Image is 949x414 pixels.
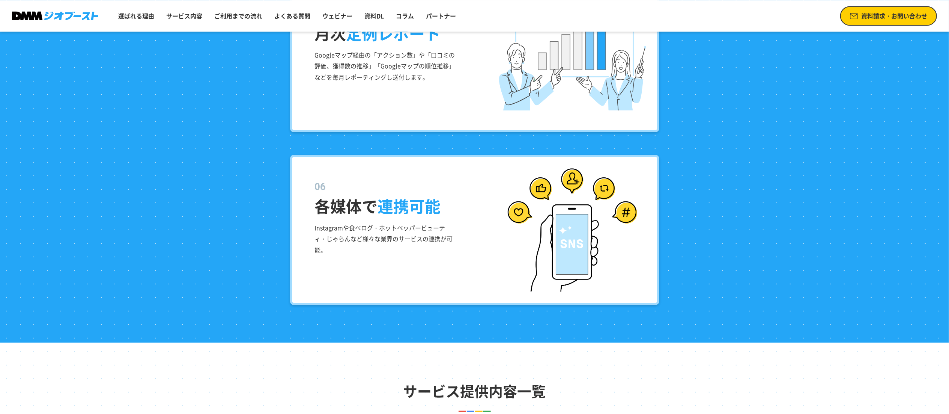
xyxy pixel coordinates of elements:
a: コラム [393,8,417,23]
a: 資料DL [361,8,387,23]
dt: 各媒体で [315,180,646,218]
span: 連携可能 [378,194,441,218]
a: ご利用までの流れ [211,8,265,23]
a: よくある質問 [271,8,313,23]
a: 選ばれる理由 [115,8,157,23]
span: 資料請求・お問い合わせ [861,11,927,20]
a: 資料請求・お問い合わせ [840,6,937,26]
p: Instagramや食べログ・ホットペッパービューティ・じゃらんなど様々な業界のサービスの連携が可能。 [315,222,456,256]
a: ウェビナー [319,8,355,23]
a: パートナー [423,8,459,23]
span: 定例レポート [346,21,441,45]
a: サービス内容 [163,8,205,23]
img: DMMジオブースト [12,11,98,21]
p: Googleマップ経由の「アクション数」や「口コミの評価、獲得数の推移」「Googleマップの順位推移」などを毎月レポーティングし送付します。 [315,50,456,83]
